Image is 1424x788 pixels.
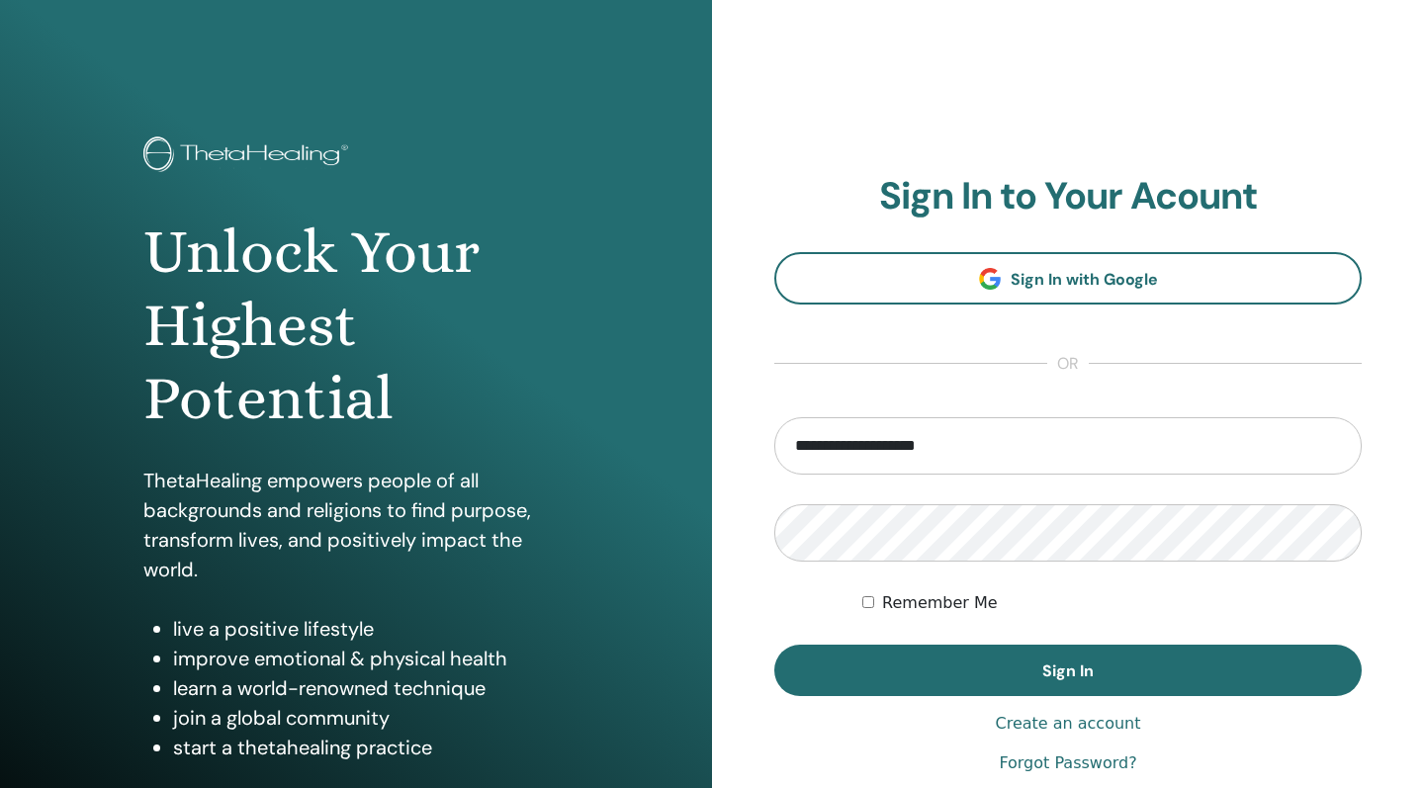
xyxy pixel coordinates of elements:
[143,466,569,584] p: ThetaHealing empowers people of all backgrounds and religions to find purpose, transform lives, a...
[1047,352,1089,376] span: or
[173,673,569,703] li: learn a world-renowned technique
[1042,660,1094,681] span: Sign In
[774,645,1362,696] button: Sign In
[999,751,1136,775] a: Forgot Password?
[143,216,569,436] h1: Unlock Your Highest Potential
[173,614,569,644] li: live a positive lifestyle
[882,591,998,615] label: Remember Me
[173,644,569,673] li: improve emotional & physical health
[173,703,569,733] li: join a global community
[862,591,1362,615] div: Keep me authenticated indefinitely or until I manually logout
[1011,269,1158,290] span: Sign In with Google
[173,733,569,762] li: start a thetahealing practice
[774,252,1362,305] a: Sign In with Google
[774,174,1362,219] h2: Sign In to Your Acount
[995,712,1140,736] a: Create an account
